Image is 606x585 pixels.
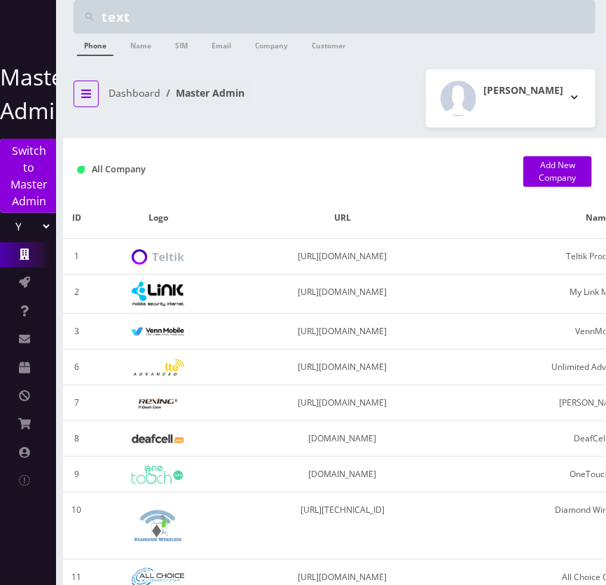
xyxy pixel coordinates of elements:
img: VennMobile [132,327,184,337]
td: [URL][DOMAIN_NAME] [227,350,459,385]
td: 6 [63,350,90,385]
th: URL [227,198,459,239]
td: 8 [63,421,90,457]
img: OneTouch GPS [132,466,184,484]
td: [URL][DOMAIN_NAME] [227,239,459,275]
td: 1 [63,239,90,275]
td: [DOMAIN_NAME] [227,457,459,493]
td: 3 [63,314,90,350]
td: [URL][DOMAIN_NAME] [227,314,459,350]
h1: All Company [77,164,502,174]
td: 2 [63,275,90,314]
img: Diamond Wireless LLC [132,500,184,552]
a: Company [248,34,295,55]
a: Name [123,34,158,55]
input: Search Teltik [102,4,592,30]
td: 7 [63,385,90,421]
button: [PERSON_NAME] [426,69,595,128]
a: Dashboard [109,86,160,99]
img: DeafCell LLC [132,434,184,443]
td: 10 [63,493,90,560]
td: [URL][DOMAIN_NAME] [227,275,459,314]
a: SIM [168,34,195,55]
a: Phone [77,34,113,56]
th: ID [63,198,90,239]
th: Logo [90,198,226,239]
img: Unlimited Advanced LTE [132,359,184,377]
td: [URL][DOMAIN_NAME] [227,385,459,421]
h2: [PERSON_NAME] [483,85,563,97]
img: Rexing Inc [132,397,184,411]
td: [URL][TECHNICAL_ID] [227,493,459,560]
a: Add New Company [523,156,592,187]
td: 9 [63,457,90,493]
img: All Company [77,166,85,174]
nav: breadcrumb [74,78,324,118]
li: Master Admin [160,85,245,100]
a: Email [205,34,238,55]
img: Teltik Production [132,249,184,266]
img: My Link Mobile [132,282,184,306]
a: Customer [305,34,353,55]
td: [DOMAIN_NAME] [227,421,459,457]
